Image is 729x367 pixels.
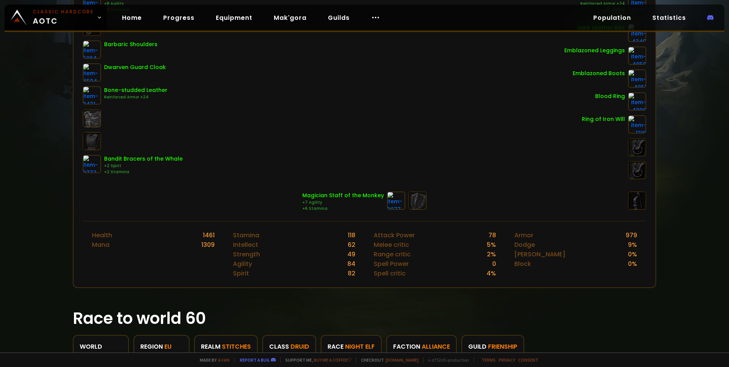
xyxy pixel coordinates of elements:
[541,1,625,7] div: Reinforced Armor +24
[514,240,535,249] div: Dodge
[468,342,517,351] div: guild
[499,357,515,363] a: Privacy
[302,206,384,212] div: +6 Stamina
[73,306,656,330] h1: Race to world 60
[514,259,531,269] div: Block
[233,249,260,259] div: Strength
[628,69,646,88] img: item-4051
[5,5,107,31] a: Classic HardcoreAOTC
[240,357,270,363] a: Report a bug
[104,163,183,169] div: +2 Spirit
[587,10,637,26] a: Population
[626,230,637,240] div: 979
[595,92,625,100] div: Blood Ring
[345,342,375,351] span: Night Elf
[92,230,112,240] div: Health
[92,240,109,249] div: Mana
[302,192,384,200] div: Magician Staff of the Monkey
[302,200,384,206] div: +7 Agility
[104,155,183,163] div: Bandit Bracers of the Whale
[83,63,101,82] img: item-4504
[393,342,450,351] div: faction
[80,342,122,351] div: World
[628,249,637,259] div: 0 %
[104,1,185,7] div: +8 Agility
[387,192,405,210] img: item-2077
[104,169,183,175] div: +2 Stamina
[422,342,450,351] span: Alliance
[233,269,249,278] div: Spirit
[492,259,496,269] div: 0
[104,63,166,71] div: Dwarven Guard Cloak
[487,240,496,249] div: 5 %
[423,357,469,363] span: v. d752d5 - production
[210,10,259,26] a: Equipment
[487,269,496,278] div: 4 %
[514,249,565,259] div: [PERSON_NAME]
[348,240,355,249] div: 62
[201,342,251,351] div: realm
[322,10,356,26] a: Guilds
[104,40,157,48] div: Barbaric Shoulders
[222,342,251,351] span: Stitches
[518,357,538,363] a: Consent
[218,357,230,363] a: a fan
[374,249,411,259] div: Range critic
[628,115,646,134] img: item-1319
[487,249,496,259] div: 2 %
[356,357,419,363] span: Checkout
[233,240,258,249] div: Intellect
[488,230,496,240] div: 78
[116,10,148,26] a: Home
[628,240,637,249] div: 9 %
[347,249,355,259] div: 49
[374,230,415,240] div: Attack Power
[164,342,172,351] span: EU
[291,342,309,351] span: Druid
[628,92,646,111] img: item-4998
[488,342,517,351] span: Frienship
[348,269,355,278] div: 82
[233,230,259,240] div: Stamina
[482,357,496,363] a: Terms
[104,86,167,94] div: Bone-studded Leather
[280,357,352,363] span: Support me,
[104,94,167,100] div: Reinforced Armor +24
[157,10,201,26] a: Progress
[582,115,625,123] div: Ring of Iron Will
[140,342,183,351] div: region
[83,155,101,173] img: item-9777
[573,69,625,77] div: Emblazoned Boots
[628,259,637,269] div: 0 %
[646,10,692,26] a: Statistics
[33,8,94,15] small: Classic Hardcore
[514,230,533,240] div: Armor
[374,269,406,278] div: Spell critic
[83,40,101,59] img: item-5964
[33,8,94,27] span: AOTC
[385,357,419,363] a: [DOMAIN_NAME]
[328,342,375,351] div: race
[201,240,215,249] div: 1309
[269,342,309,351] div: class
[628,47,646,65] img: item-4050
[564,47,625,55] div: Emblazoned Leggings
[628,24,646,42] img: item-4249
[374,240,409,249] div: Melee critic
[348,230,355,240] div: 118
[268,10,313,26] a: Mak'gora
[374,259,409,269] div: Spell Power
[233,259,252,269] div: Agility
[83,86,101,105] img: item-3431
[203,230,215,240] div: 1461
[314,357,352,363] a: Buy me a coffee
[347,259,355,269] div: 84
[195,357,230,363] span: Made by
